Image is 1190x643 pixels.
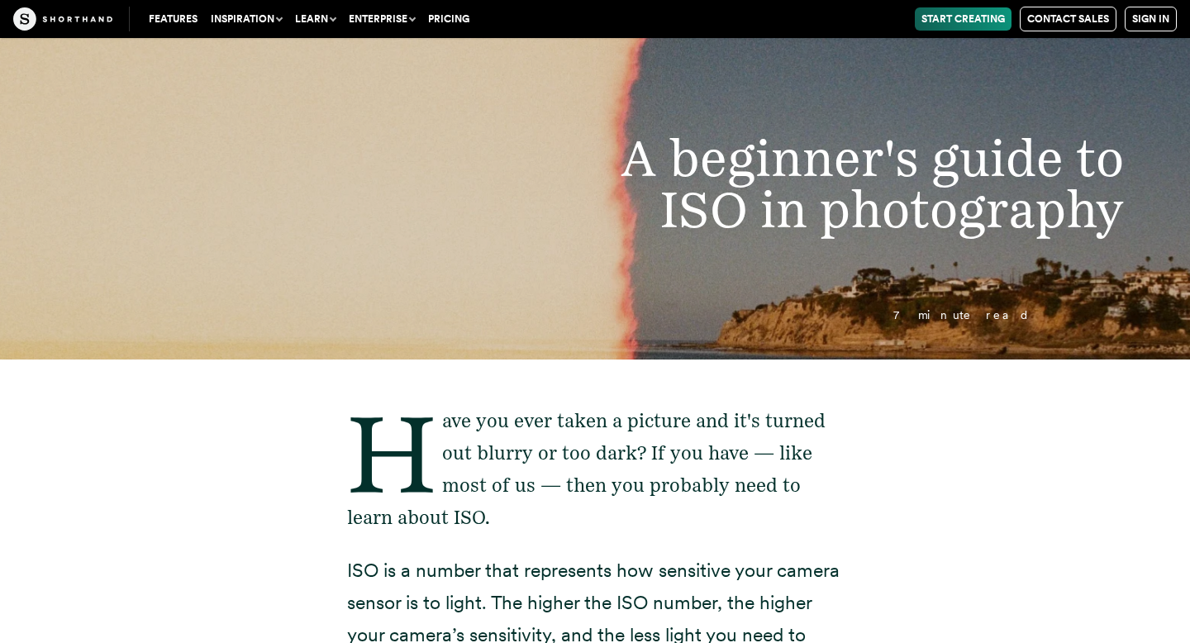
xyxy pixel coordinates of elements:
p: 7 minute read [126,309,1063,321]
img: The Craft [13,7,112,31]
a: Pricing [421,7,476,31]
button: Learn [288,7,342,31]
p: Have you ever taken a picture and it's turned out blurry or too dark? If you have — like most of ... [347,405,843,534]
h1: A beginner's guide to ISO in photography [502,133,1157,236]
a: Sign in [1125,7,1177,31]
a: Contact Sales [1020,7,1116,31]
button: Inspiration [204,7,288,31]
a: Features [142,7,204,31]
button: Enterprise [342,7,421,31]
a: Start Creating [915,7,1011,31]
